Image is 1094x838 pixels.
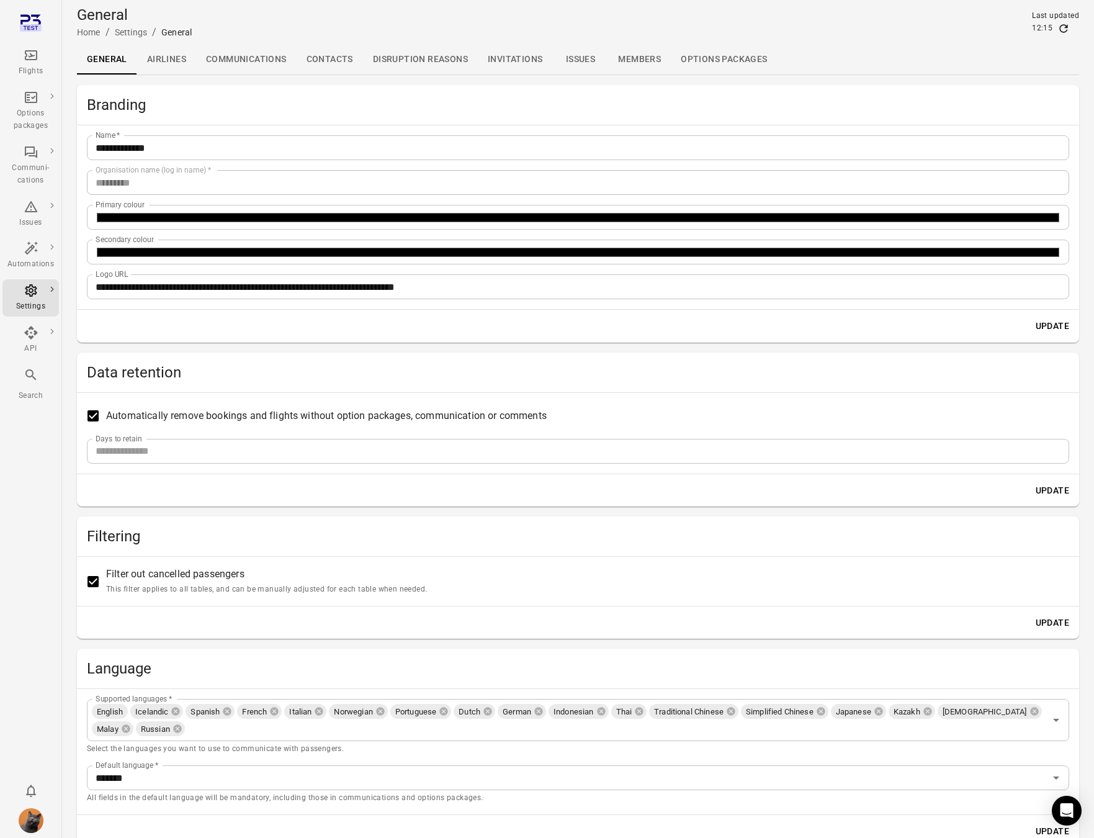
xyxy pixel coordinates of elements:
span: Spanish [186,706,225,718]
h2: Data retention [87,363,1069,382]
a: Invitations [478,45,552,74]
span: Italian [284,706,316,718]
a: Options packages [671,45,777,74]
div: Russian [136,721,185,736]
a: Communications [196,45,297,74]
div: Open Intercom Messenger [1052,796,1082,826]
label: Supported languages [96,693,172,704]
button: Update [1031,315,1074,338]
div: German [498,704,546,719]
h2: Language [87,659,1069,678]
span: Norwegian [329,706,377,718]
span: French [237,706,272,718]
div: Options packages [7,107,54,132]
div: Communi-cations [7,162,54,187]
a: Issues [552,45,608,74]
a: Settings [115,27,147,37]
label: Secondary colour [96,234,154,245]
button: Notifications [19,778,43,803]
div: Icelandic [130,704,183,719]
div: Search [7,390,54,402]
div: Japanese [831,704,886,719]
a: Airlines [137,45,196,74]
div: API [7,343,54,355]
button: Open [1047,769,1065,786]
label: Default language [96,760,158,770]
div: Thai [611,704,647,719]
a: Flights [2,44,59,81]
label: Name [96,130,120,140]
a: Issues [2,196,59,233]
li: / [105,25,110,40]
div: Flights [7,65,54,78]
button: Update [1031,479,1074,502]
a: API [2,322,59,359]
div: Indonesian [549,704,609,719]
span: Indonesian [549,706,599,718]
span: Kazakh [889,706,925,718]
span: Simplified Chinese [741,706,818,718]
li: / [152,25,156,40]
button: Open [1047,711,1065,729]
div: Issues [7,217,54,229]
div: Norwegian [329,704,387,719]
div: General [161,26,192,38]
h1: General [77,5,192,25]
span: Portuguese [390,706,442,718]
label: Logo URL [96,269,128,279]
div: [DEMOGRAPHIC_DATA] [938,704,1042,719]
a: Contacts [297,45,363,74]
span: Russian [136,723,175,736]
label: Organisation name (log in name) [96,164,211,175]
div: French [237,704,282,719]
img: funny-british-shorthair-cat-portrait-looking-shocked-or-surprised.jpg [19,808,43,833]
button: Refresh data [1057,22,1070,35]
span: Filter out cancelled passengers [106,567,427,596]
nav: Breadcrumbs [77,25,192,40]
a: Settings [2,279,59,317]
div: Settings [7,300,54,313]
div: 12:15 [1032,22,1052,35]
div: Dutch [454,704,495,719]
div: Malay [92,721,133,736]
span: Traditional Chinese [649,706,729,718]
label: Primary colour [96,199,145,210]
p: Select the languages you want to use to communicate with passengers. [87,743,1069,755]
p: This filter applies to all tables, and can be manually adjusted for each table when needed. [106,583,427,596]
a: Home [77,27,101,37]
div: Italian [284,704,326,719]
span: Malay [92,723,123,736]
a: Options packages [2,86,59,136]
div: Local navigation [77,45,1079,74]
a: General [77,45,137,74]
span: Automatically remove bookings and flights without option packages, communication or comments [106,408,547,423]
button: Iris [14,803,48,838]
a: Communi-cations [2,141,59,191]
button: Search [2,364,59,405]
div: Last updated [1032,10,1079,22]
span: Japanese [831,706,876,718]
div: Portuguese [390,704,452,719]
a: Automations [2,237,59,274]
h2: Branding [87,95,1069,115]
span: Thai [611,706,637,718]
div: Spanish [186,704,235,719]
button: Update [1031,611,1074,634]
div: Kazakh [889,704,935,719]
p: All fields in the default language will be mandatory, including those in communications and optio... [87,792,1069,804]
h2: Filtering [87,526,1069,546]
span: Dutch [454,706,485,718]
div: Simplified Chinese [741,704,828,719]
label: Days to retain [96,433,142,444]
div: Traditional Chinese [649,704,738,719]
div: Automations [7,258,54,271]
span: [DEMOGRAPHIC_DATA] [938,706,1032,718]
span: Icelandic [130,706,173,718]
a: Members [608,45,671,74]
span: English [92,706,128,718]
span: German [498,706,536,718]
a: Disruption reasons [363,45,478,74]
